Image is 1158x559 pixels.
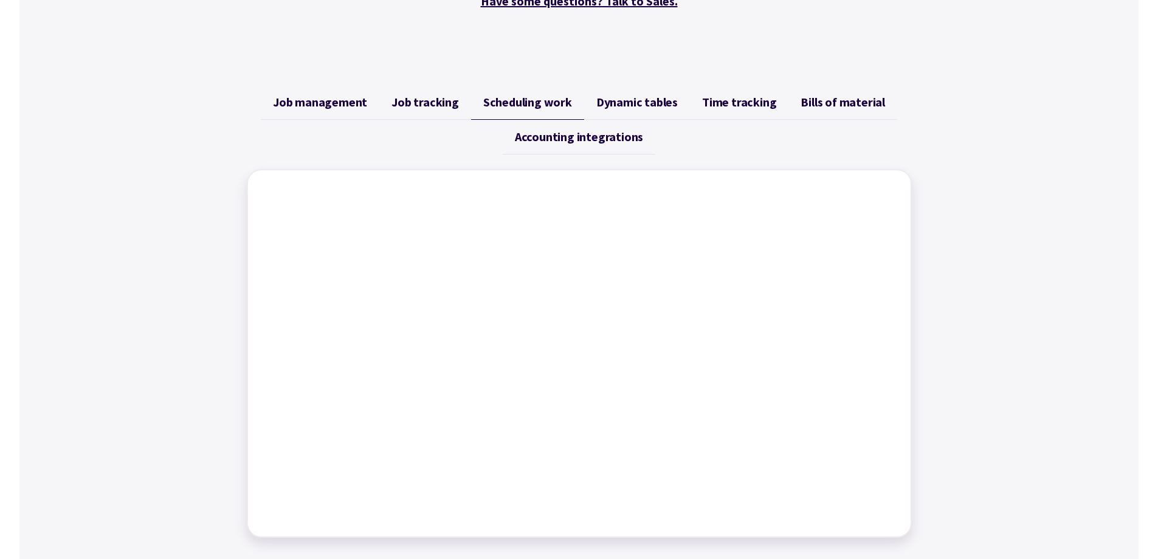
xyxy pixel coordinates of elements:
span: Scheduling work [483,95,572,109]
span: Job tracking [391,95,459,109]
span: Time tracking [702,95,776,109]
iframe: Factory - Scheduling work and events using Planner [260,182,898,524]
span: Dynamic tables [596,95,678,109]
span: Job management [273,95,367,109]
span: Accounting integrations [515,130,643,144]
iframe: Chat Widget [956,428,1158,559]
span: Bills of material [801,95,885,109]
